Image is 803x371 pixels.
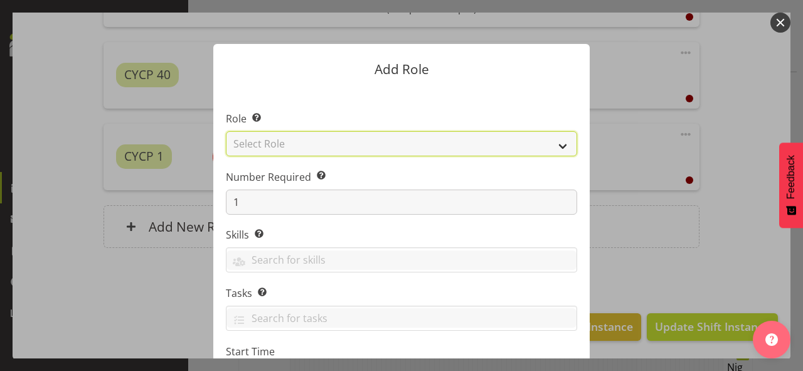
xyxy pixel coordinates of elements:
[226,63,577,76] p: Add Role
[765,333,778,346] img: help-xxl-2.png
[226,286,577,301] label: Tasks
[226,111,577,126] label: Role
[779,142,803,228] button: Feedback - Show survey
[785,155,797,199] span: Feedback
[226,308,577,328] input: Search for tasks
[226,169,577,185] label: Number Required
[226,250,577,270] input: Search for skills
[226,344,577,359] label: Start Time
[226,227,577,242] label: Skills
